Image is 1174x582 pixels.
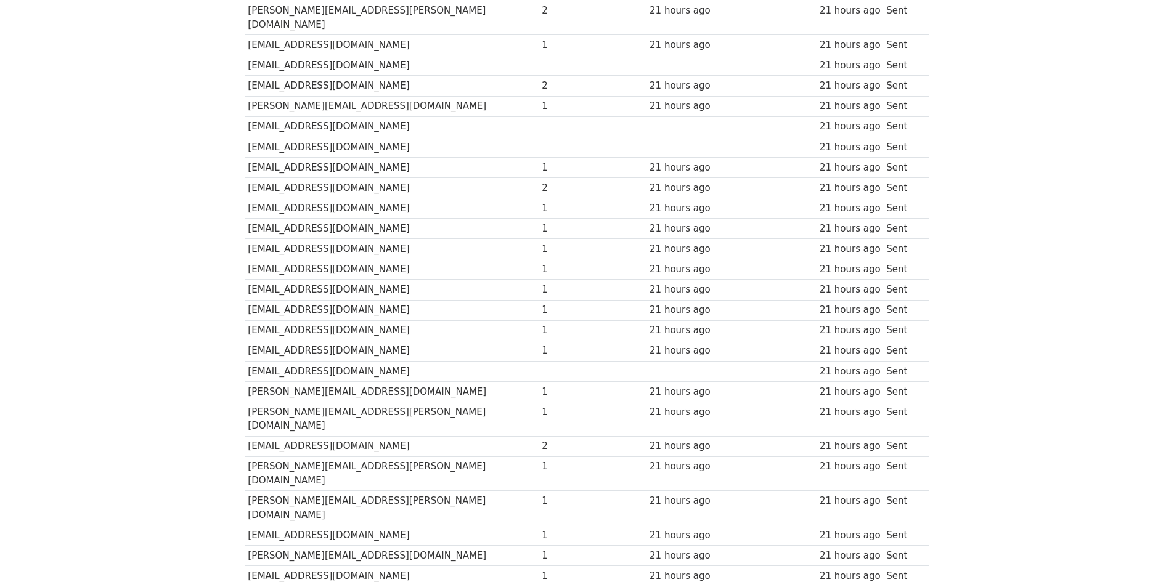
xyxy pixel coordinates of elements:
td: Sent [883,456,923,491]
div: 2 [542,79,591,93]
div: 1 [542,494,591,508]
div: 2 [542,439,591,453]
td: Sent [883,341,923,361]
div: 21 hours ago [650,79,730,93]
td: [EMAIL_ADDRESS][DOMAIN_NAME] [245,76,539,96]
td: Sent [883,491,923,525]
td: Sent [883,280,923,300]
div: 21 hours ago [820,344,881,358]
div: 21 hours ago [820,323,881,337]
div: 21 hours ago [820,283,881,297]
div: 21 hours ago [650,99,730,113]
div: 21 hours ago [820,119,881,134]
div: 21 hours ago [650,344,730,358]
div: 1 [542,283,591,297]
div: 21 hours ago [650,4,730,18]
div: 21 hours ago [650,181,730,195]
div: 21 hours ago [820,222,881,236]
div: 21 hours ago [650,201,730,216]
td: [EMAIL_ADDRESS][DOMAIN_NAME] [245,177,539,198]
td: [EMAIL_ADDRESS][DOMAIN_NAME] [245,341,539,361]
div: 21 hours ago [650,242,730,256]
div: 21 hours ago [650,38,730,52]
div: 1 [542,459,591,474]
td: Sent [883,300,923,320]
div: 21 hours ago [820,494,881,508]
td: [EMAIL_ADDRESS][DOMAIN_NAME] [245,219,539,239]
div: 21 hours ago [650,262,730,277]
td: Sent [883,116,923,137]
div: 1 [542,385,591,399]
div: 21 hours ago [650,405,730,419]
td: [EMAIL_ADDRESS][DOMAIN_NAME] [245,157,539,177]
td: [PERSON_NAME][EMAIL_ADDRESS][DOMAIN_NAME] [245,96,539,116]
td: Sent [883,1,923,35]
td: [PERSON_NAME][EMAIL_ADDRESS][PERSON_NAME][DOMAIN_NAME] [245,491,539,525]
div: 21 hours ago [820,459,881,474]
td: [PERSON_NAME][EMAIL_ADDRESS][DOMAIN_NAME] [245,545,539,565]
td: Sent [883,239,923,259]
div: 21 hours ago [650,549,730,563]
div: 2 [542,181,591,195]
div: 21 hours ago [820,99,881,113]
div: 21 hours ago [650,161,730,175]
div: 21 hours ago [650,385,730,399]
div: 1 [542,242,591,256]
td: Sent [883,35,923,55]
div: 1 [542,344,591,358]
div: 1 [542,262,591,277]
div: 1 [542,303,591,317]
div: 1 [542,161,591,175]
div: 21 hours ago [820,385,881,399]
td: Sent [883,157,923,177]
td: Sent [883,402,923,436]
div: 1 [542,99,591,113]
td: [PERSON_NAME][EMAIL_ADDRESS][PERSON_NAME][DOMAIN_NAME] [245,456,539,491]
td: [EMAIL_ADDRESS][DOMAIN_NAME] [245,300,539,320]
td: Sent [883,436,923,456]
div: 1 [542,549,591,563]
td: [EMAIL_ADDRESS][DOMAIN_NAME] [245,239,539,259]
div: 21 hours ago [820,4,881,18]
div: 21 hours ago [650,222,730,236]
div: 1 [542,528,591,543]
div: 2 [542,4,591,18]
div: 21 hours ago [650,303,730,317]
div: 21 hours ago [820,38,881,52]
div: 21 hours ago [820,262,881,277]
td: [EMAIL_ADDRESS][DOMAIN_NAME] [245,116,539,137]
td: [PERSON_NAME][EMAIL_ADDRESS][PERSON_NAME][DOMAIN_NAME] [245,402,539,436]
td: Sent [883,361,923,381]
div: 1 [542,405,591,419]
td: [EMAIL_ADDRESS][DOMAIN_NAME] [245,361,539,381]
td: Sent [883,198,923,219]
td: Sent [883,525,923,545]
div: 21 hours ago [820,140,881,155]
div: 21 hours ago [820,242,881,256]
div: 21 hours ago [820,201,881,216]
div: 21 hours ago [650,459,730,474]
div: 21 hours ago [820,405,881,419]
td: [PERSON_NAME][EMAIL_ADDRESS][DOMAIN_NAME] [245,381,539,402]
td: [EMAIL_ADDRESS][DOMAIN_NAME] [245,198,539,219]
div: 21 hours ago [820,528,881,543]
td: [EMAIL_ADDRESS][DOMAIN_NAME] [245,320,539,341]
div: 21 hours ago [820,365,881,379]
td: Sent [883,55,923,76]
td: [EMAIL_ADDRESS][DOMAIN_NAME] [245,259,539,280]
div: 1 [542,201,591,216]
div: 21 hours ago [650,494,730,508]
iframe: Chat Widget [1112,523,1174,582]
div: 1 [542,323,591,337]
div: 21 hours ago [650,283,730,297]
td: [EMAIL_ADDRESS][DOMAIN_NAME] [245,280,539,300]
div: 21 hours ago [820,161,881,175]
div: 21 hours ago [820,439,881,453]
td: [EMAIL_ADDRESS][DOMAIN_NAME] [245,55,539,76]
div: 21 hours ago [820,59,881,73]
td: [EMAIL_ADDRESS][DOMAIN_NAME] [245,436,539,456]
div: 21 hours ago [820,181,881,195]
td: Sent [883,177,923,198]
div: 21 hours ago [650,323,730,337]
